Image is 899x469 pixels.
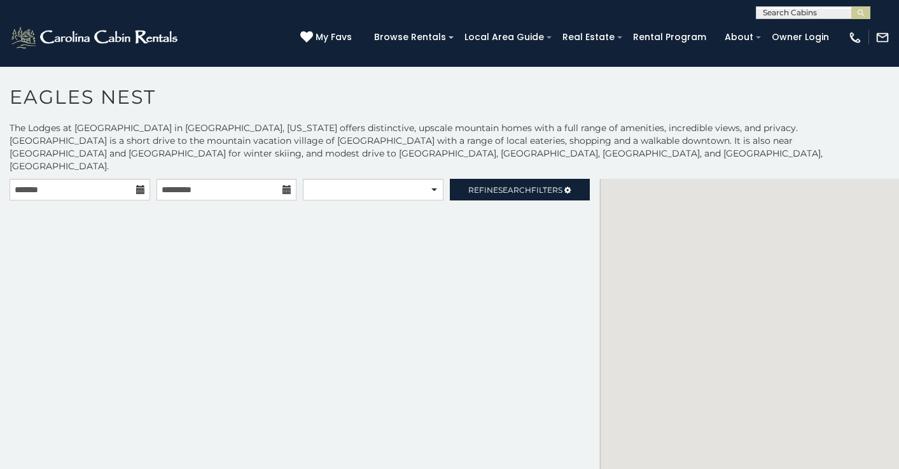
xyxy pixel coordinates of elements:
a: Browse Rentals [368,27,452,47]
a: Real Estate [556,27,621,47]
span: Search [498,185,531,195]
img: phone-regular-white.png [848,31,862,45]
span: My Favs [316,31,352,44]
a: RefineSearchFilters [450,179,590,200]
a: Local Area Guide [458,27,550,47]
a: Rental Program [627,27,713,47]
a: Owner Login [765,27,835,47]
img: mail-regular-white.png [875,31,889,45]
span: Refine Filters [468,185,562,195]
img: White-1-2.png [10,25,181,50]
a: My Favs [300,31,355,45]
a: About [718,27,760,47]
